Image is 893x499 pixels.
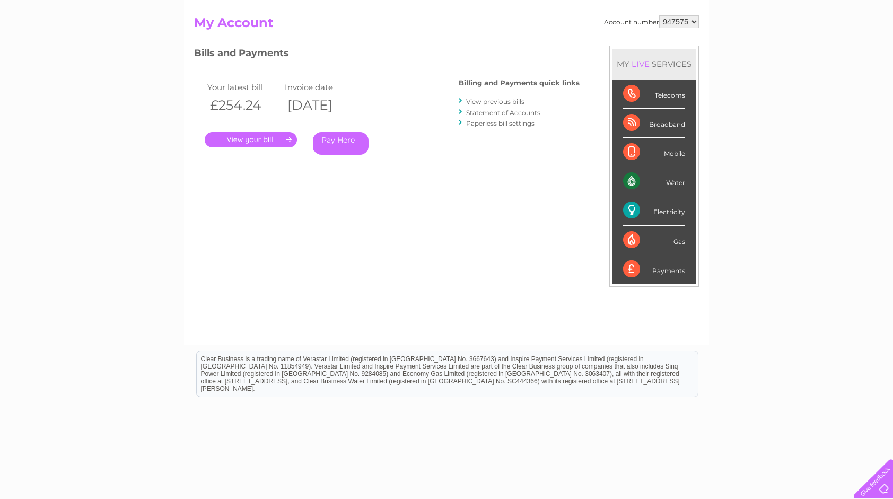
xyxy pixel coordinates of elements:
[623,138,685,167] div: Mobile
[205,80,282,94] td: Your latest bill
[623,167,685,196] div: Water
[623,80,685,109] div: Telecoms
[612,49,696,79] div: MY SERVICES
[623,226,685,255] div: Gas
[629,59,652,69] div: LIVE
[205,94,282,116] th: £254.24
[194,46,580,64] h3: Bills and Payments
[693,5,766,19] a: 0333 014 3131
[733,45,756,53] a: Energy
[466,119,535,127] a: Paperless bill settings
[801,45,816,53] a: Blog
[282,80,360,94] td: Invoice date
[623,255,685,284] div: Payments
[822,45,848,53] a: Contact
[623,109,685,138] div: Broadband
[858,45,883,53] a: Log out
[466,109,540,117] a: Statement of Accounts
[706,45,726,53] a: Water
[282,94,360,116] th: [DATE]
[313,132,369,155] a: Pay Here
[604,15,699,28] div: Account number
[197,6,698,51] div: Clear Business is a trading name of Verastar Limited (registered in [GEOGRAPHIC_DATA] No. 3667643...
[763,45,794,53] a: Telecoms
[31,28,85,60] img: logo.png
[623,196,685,225] div: Electricity
[205,132,297,147] a: .
[466,98,524,106] a: View previous bills
[194,15,699,36] h2: My Account
[459,79,580,87] h4: Billing and Payments quick links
